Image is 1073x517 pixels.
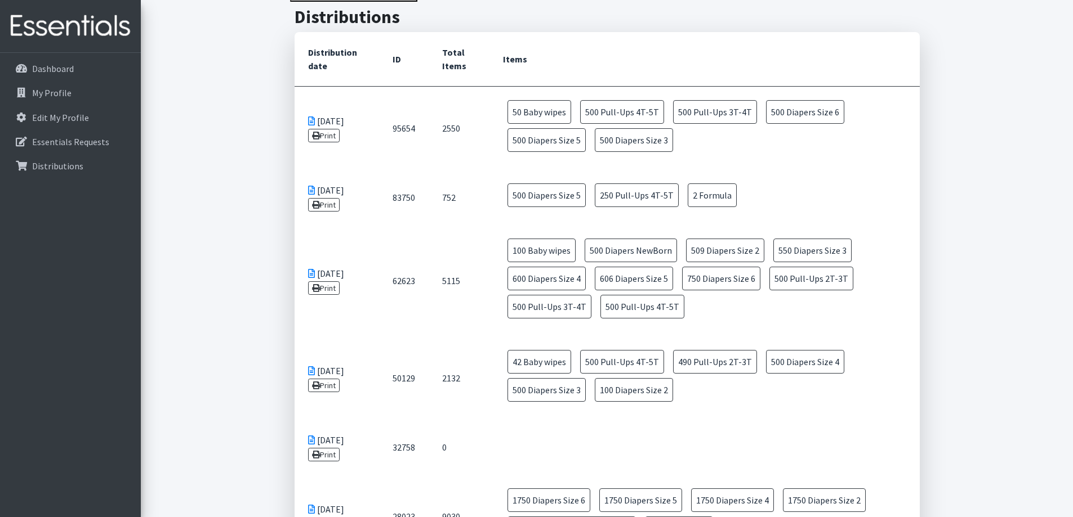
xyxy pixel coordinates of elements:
[766,100,844,124] span: 500 Diapers Size 6
[308,198,340,212] a: Print
[600,295,684,318] span: 500 Pull-Ups 4T-5T
[5,155,136,177] a: Distributions
[595,378,673,402] span: 100 Diapers Size 2
[379,32,429,87] th: ID
[580,100,664,124] span: 500 Pull-Ups 4T-5T
[429,170,490,225] td: 752
[5,7,136,45] img: HumanEssentials
[32,87,72,98] p: My Profile
[5,82,136,104] a: My Profile
[429,32,490,87] th: Total Items
[595,267,673,290] span: 606 Diapers Size 5
[379,420,429,475] td: 32758
[507,128,586,152] span: 500 Diapers Size 5
[769,267,853,290] span: 500 Pull-Ups 2T-3T
[686,239,764,262] span: 509 Diapers Size 2
[379,86,429,170] td: 95654
[585,239,677,262] span: 500 Diapers NewBorn
[308,129,340,142] a: Print
[507,350,571,374] span: 42 Baby wipes
[595,183,679,207] span: 250 Pull-Ups 4T-5T
[595,128,673,152] span: 500 Diapers Size 3
[429,420,490,475] td: 0
[783,488,866,512] span: 1750 Diapers Size 2
[429,336,490,420] td: 2132
[32,63,74,74] p: Dashboard
[379,225,429,336] td: 62623
[599,488,682,512] span: 1750 Diapers Size 5
[295,225,379,336] td: [DATE]
[295,6,920,28] h2: Distributions
[295,170,379,225] td: [DATE]
[580,350,664,374] span: 500 Pull-Ups 4T-5T
[379,170,429,225] td: 83750
[507,239,576,262] span: 100 Baby wipes
[308,379,340,392] a: Print
[308,281,340,295] a: Print
[507,267,586,290] span: 600 Diapers Size 4
[773,239,852,262] span: 550 Diapers Size 3
[5,57,136,80] a: Dashboard
[691,488,774,512] span: 1750 Diapers Size 4
[673,350,757,374] span: 490 Pull-Ups 2T-3T
[507,183,586,207] span: 500 Diapers Size 5
[507,295,591,318] span: 500 Pull-Ups 3T-4T
[507,378,586,402] span: 500 Diapers Size 3
[308,448,340,461] a: Print
[32,136,109,147] p: Essentials Requests
[379,336,429,420] td: 50129
[766,350,844,374] span: 500 Diapers Size 4
[5,131,136,153] a: Essentials Requests
[489,32,919,87] th: Items
[507,488,590,512] span: 1750 Diapers Size 6
[682,267,760,290] span: 750 Diapers Size 6
[673,100,757,124] span: 500 Pull-Ups 3T-4T
[295,336,379,420] td: [DATE]
[295,86,379,170] td: [DATE]
[507,100,571,124] span: 50 Baby wipes
[295,32,379,87] th: Distribution date
[32,160,83,172] p: Distributions
[295,420,379,475] td: [DATE]
[32,112,89,123] p: Edit My Profile
[5,106,136,129] a: Edit My Profile
[429,86,490,170] td: 2550
[688,183,737,207] span: 2 Formula
[429,225,490,336] td: 5115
